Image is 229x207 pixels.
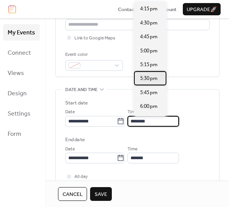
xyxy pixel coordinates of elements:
[74,173,88,181] span: All day
[65,136,85,143] div: End date
[63,191,82,198] span: Cancel
[58,187,87,201] button: Cancel
[74,34,115,42] span: Link to Google Maps
[65,108,75,116] span: Date
[95,191,107,198] span: Save
[140,19,158,27] span: 4:30 pm
[65,99,88,107] div: Start date
[3,85,40,101] a: Design
[3,105,40,122] a: Settings
[3,126,40,142] a: Form
[8,67,24,79] span: Views
[140,103,158,110] span: 6:00 pm
[127,108,137,116] span: Time
[140,75,158,82] span: 5:30 pm
[118,6,143,13] span: Contact Us
[8,108,31,120] span: Settings
[127,145,137,153] span: Time
[118,5,143,13] a: Contact Us
[65,86,98,94] span: Date and time
[3,24,40,41] a: My Events
[140,5,158,13] span: 4:15 pm
[140,33,158,41] span: 4:45 pm
[3,44,40,61] a: Connect
[3,65,40,81] a: Views
[8,27,35,39] span: My Events
[90,187,112,201] button: Save
[8,128,21,140] span: Form
[65,51,121,59] div: Event color
[8,88,27,99] span: Design
[140,89,158,96] span: 5:45 pm
[140,47,158,55] span: 5:00 pm
[8,5,16,13] img: logo
[187,6,217,13] span: Upgrade 🚀
[183,3,221,15] button: Upgrade🚀
[140,61,158,68] span: 5:15 pm
[8,47,31,59] span: Connect
[65,145,75,153] span: Date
